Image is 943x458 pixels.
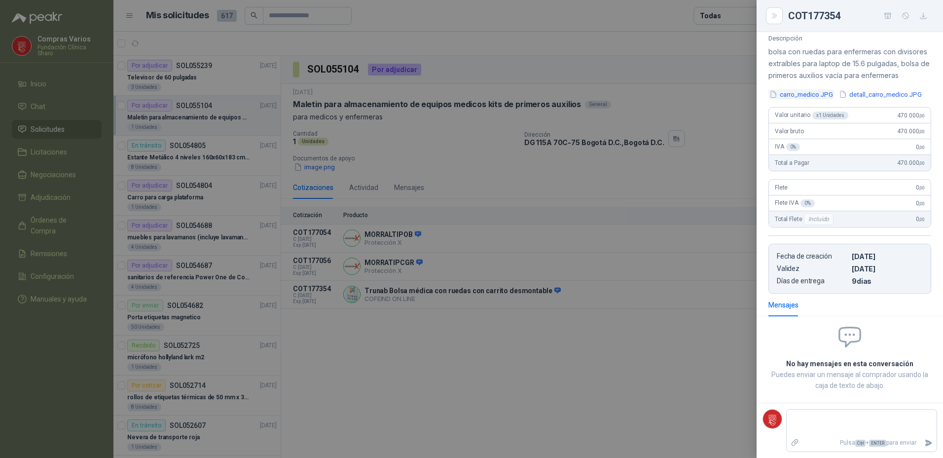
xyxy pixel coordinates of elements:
[804,213,834,225] div: Incluido
[775,184,788,191] span: Flete
[768,35,931,42] p: Descripción
[919,201,925,206] span: ,00
[777,265,848,273] p: Validez
[768,89,834,100] button: carro_medico.JPG
[916,144,925,151] span: 0
[768,46,931,81] p: bolsa con ruedas para enfermeras con divisores extraíbles para laptop de 15.6 pulgadas, bolsa de ...
[787,434,803,452] label: Adjuntar archivos
[919,113,925,118] span: ,00
[786,143,800,151] div: 0 %
[916,200,925,207] span: 0
[775,112,848,119] span: Valor unitario
[852,265,923,273] p: [DATE]
[768,369,931,391] p: Puedes enviar un mensaje al comprador usando la caja de texto de abajo.
[763,410,782,428] img: Company Logo
[775,159,809,166] span: Total a Pagar
[803,434,921,452] p: Pulsa + para enviar
[919,217,925,222] span: ,00
[775,213,835,225] span: Total Flete
[919,129,925,134] span: ,00
[919,185,925,191] span: ,00
[775,199,815,207] span: Flete IVA
[788,8,931,24] div: COT177354
[920,434,937,452] button: Enviar
[768,358,931,369] h2: No hay mensajes en esta conversación
[777,252,848,261] p: Fecha de creación
[768,300,798,310] div: Mensajes
[916,216,925,223] span: 0
[775,143,800,151] span: IVA
[812,112,848,119] div: x 1 Unidades
[897,159,925,166] span: 470.000
[800,199,815,207] div: 0 %
[916,184,925,191] span: 0
[869,440,886,447] span: ENTER
[777,277,848,285] p: Días de entrega
[775,128,803,135] span: Valor bruto
[768,10,780,22] button: Close
[897,112,925,119] span: 470.000
[855,440,866,447] span: Ctrl
[838,89,923,100] button: detall_carro_medico.JPG
[852,252,923,261] p: [DATE]
[852,277,923,285] p: 9 dias
[919,160,925,166] span: ,00
[919,145,925,150] span: ,00
[897,128,925,135] span: 470.000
